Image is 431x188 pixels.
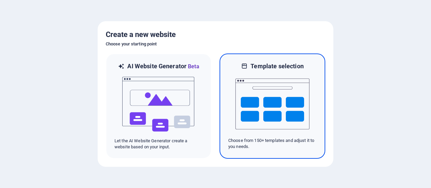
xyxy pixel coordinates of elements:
span: Beta [187,63,199,70]
h6: AI Website Generator [127,62,199,71]
div: AI Website GeneratorBetaaiLet the AI Website Generator create a website based on your input. [106,53,211,159]
h6: Choose your starting point [106,40,325,48]
div: Template selectionChoose from 150+ templates and adjust it to you needs. [220,53,325,159]
p: Let the AI Website Generator create a website based on your input. [114,138,203,150]
h5: Create a new website [106,29,325,40]
p: Choose from 150+ templates and adjust it to you needs. [228,138,317,150]
h6: Template selection [251,62,303,70]
img: ai [122,71,196,138]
